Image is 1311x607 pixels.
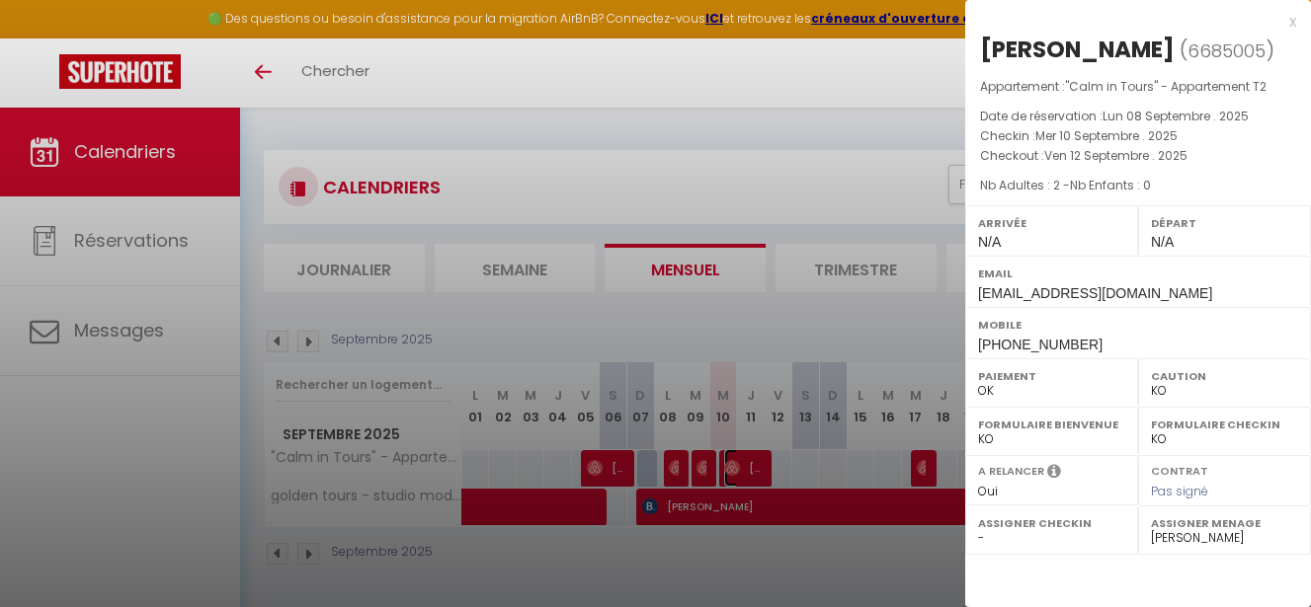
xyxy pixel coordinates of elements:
span: 6685005 [1188,38,1266,63]
label: Départ [1151,213,1298,233]
p: Checkout : [980,146,1296,166]
label: Mobile [978,315,1298,335]
label: Formulaire Checkin [1151,415,1298,434]
span: "Calm in Tours" - Appartement T2 [1065,78,1267,95]
button: Ouvrir le widget de chat LiveChat [16,8,75,67]
label: Assigner Menage [1151,513,1298,533]
i: Sélectionner OUI si vous souhaiter envoyer les séquences de messages post-checkout [1047,463,1061,485]
span: N/A [978,234,1001,250]
label: Paiement [978,366,1125,386]
span: Lun 08 Septembre . 2025 [1103,108,1249,124]
label: Assigner Checkin [978,513,1125,533]
span: Nb Enfants : 0 [1070,177,1151,193]
div: x [965,10,1296,34]
span: Mer 10 Septembre . 2025 [1035,127,1178,144]
span: [PHONE_NUMBER] [978,337,1103,352]
p: Appartement : [980,77,1296,97]
span: [EMAIL_ADDRESS][DOMAIN_NAME] [978,285,1212,301]
span: ( ) [1180,37,1274,64]
span: N/A [1151,234,1174,250]
span: Nb Adultes : 2 - [980,177,1151,193]
p: Checkin : [980,126,1296,146]
p: Date de réservation : [980,107,1296,126]
div: [PERSON_NAME] [980,34,1175,65]
label: Contrat [1151,463,1208,476]
span: Ven 12 Septembre . 2025 [1044,147,1188,164]
label: Email [978,264,1298,283]
label: Formulaire Bienvenue [978,415,1125,434]
label: Arrivée [978,213,1125,233]
label: Caution [1151,366,1298,386]
span: Pas signé [1151,483,1208,499]
label: A relancer [978,463,1044,480]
